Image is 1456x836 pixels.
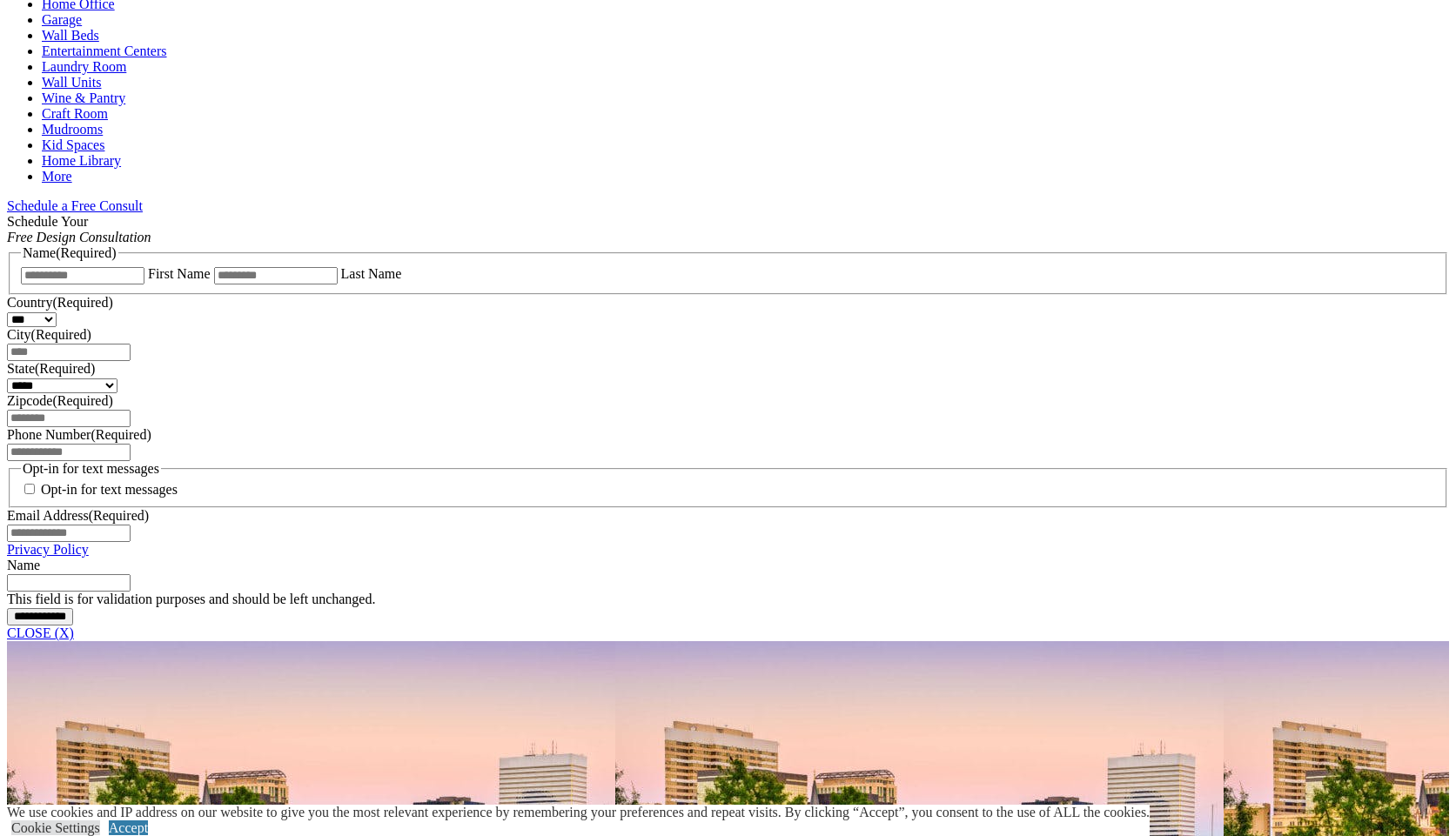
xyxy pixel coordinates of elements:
legend: Name [21,245,118,261]
label: Last Name [341,266,402,281]
a: Wine & Pantry [42,90,125,105]
label: Name [7,558,40,572]
a: Wall Beds [42,28,99,43]
label: Zipcode [7,393,113,408]
a: Wall Units [42,75,101,90]
span: (Required) [52,393,112,408]
label: Opt-in for text messages [41,482,178,497]
span: Schedule Your [7,214,151,244]
label: Country [7,295,113,310]
a: Kid Spaces [42,137,104,152]
a: More menu text will display only on big screen [42,169,72,184]
a: Home Library [42,153,121,168]
a: Laundry Room [42,59,126,74]
label: State [7,361,95,376]
label: First Name [148,266,211,281]
a: CLOSE (X) [7,625,74,640]
div: This field is for validation purposes and should be left unchanged. [7,592,1449,607]
span: (Required) [89,508,149,523]
label: City [7,327,91,342]
span: (Required) [91,427,151,442]
legend: Opt-in for text messages [21,461,161,477]
label: Phone Number [7,427,151,442]
a: Accept [109,820,148,835]
div: We use cookies and IP address on our website to give you the most relevant experience by remember... [7,805,1150,820]
a: Privacy Policy [7,542,89,557]
a: Cookie Settings [11,820,100,835]
label: Email Address [7,508,149,523]
span: (Required) [35,361,95,376]
span: (Required) [56,245,116,260]
em: Free Design Consultation [7,230,151,244]
span: (Required) [31,327,91,342]
a: Entertainment Centers [42,43,167,58]
a: Garage [42,12,82,27]
a: Craft Room [42,106,108,121]
span: (Required) [52,295,112,310]
a: Schedule a Free Consult (opens a dropdown menu) [7,198,143,213]
a: Mudrooms [42,122,103,137]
